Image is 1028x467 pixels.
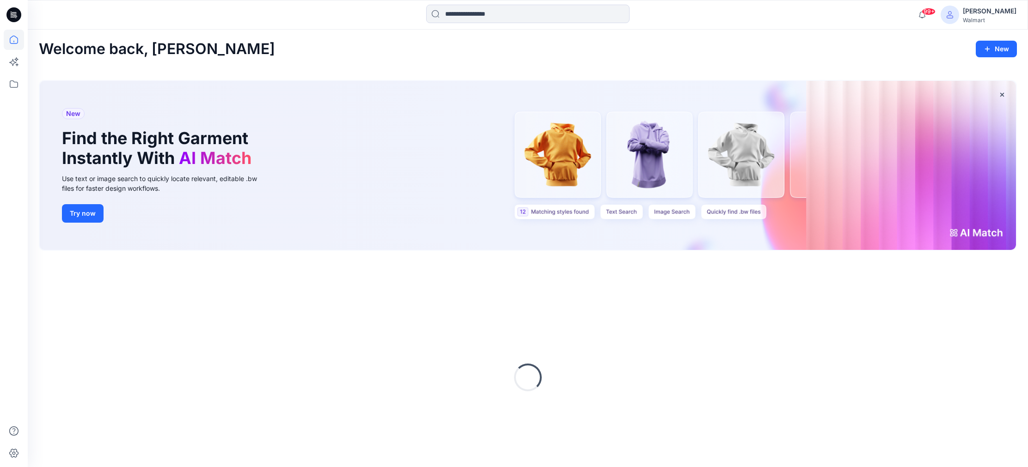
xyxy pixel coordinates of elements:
button: New [976,41,1017,57]
span: AI Match [179,148,251,168]
h1: Find the Right Garment Instantly With [62,128,256,168]
div: Use text or image search to quickly locate relevant, editable .bw files for faster design workflows. [62,174,270,193]
span: 99+ [922,8,936,15]
svg: avatar [946,11,954,18]
div: [PERSON_NAME] [963,6,1016,17]
span: New [66,108,80,119]
div: Walmart [963,17,1016,24]
button: Try now [62,204,104,223]
h2: Welcome back, [PERSON_NAME] [39,41,275,58]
